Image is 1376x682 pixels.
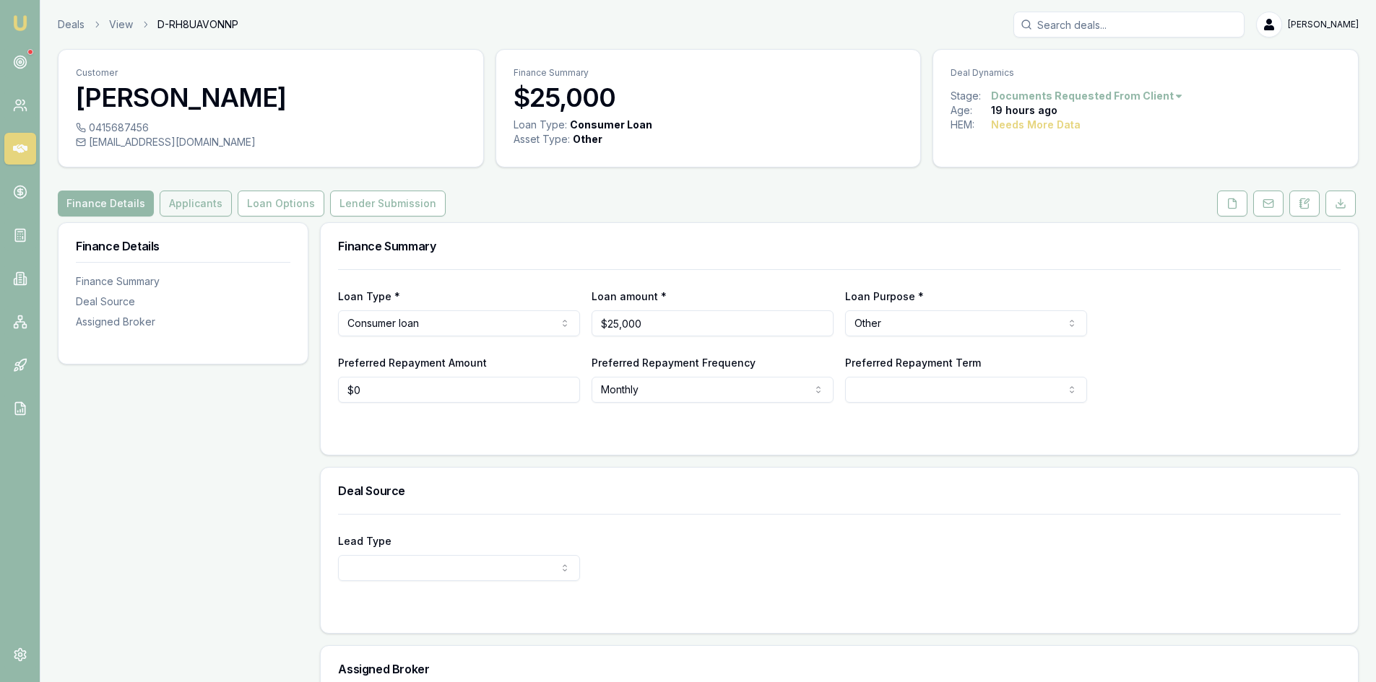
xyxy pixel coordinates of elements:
[76,294,290,309] div: Deal Source
[327,191,449,217] a: Lender Submission
[951,67,1341,79] p: Deal Dynamics
[991,103,1057,118] div: 19 hours ago
[76,121,466,135] div: 0415687456
[951,89,991,103] div: Stage:
[991,89,1184,103] button: Documents Requested From Client
[76,83,466,112] h3: [PERSON_NAME]
[338,290,400,302] label: Loan Type *
[592,310,834,336] input: $
[573,132,602,147] div: Other
[157,17,238,32] span: D-RH8UAVONNP
[338,377,580,403] input: $
[570,118,652,132] div: Consumer Loan
[338,535,391,547] label: Lead Type
[157,191,235,217] a: Applicants
[951,103,991,118] div: Age:
[338,485,1341,497] h3: Deal Source
[109,17,133,32] a: View
[238,191,324,217] button: Loan Options
[1013,12,1245,38] input: Search deals
[951,118,991,132] div: HEM:
[58,17,238,32] nav: breadcrumb
[76,240,290,252] h3: Finance Details
[12,14,29,32] img: emu-icon-u.png
[76,274,290,289] div: Finance Summary
[514,118,567,132] div: Loan Type:
[514,67,904,79] p: Finance Summary
[58,17,85,32] a: Deals
[514,83,904,112] h3: $25,000
[330,191,446,217] button: Lender Submission
[592,357,756,369] label: Preferred Repayment Frequency
[991,118,1081,132] div: Needs More Data
[338,663,1341,675] h3: Assigned Broker
[338,240,1341,252] h3: Finance Summary
[514,132,570,147] div: Asset Type :
[76,67,466,79] p: Customer
[592,290,667,302] label: Loan amount *
[58,191,157,217] a: Finance Details
[160,191,232,217] button: Applicants
[76,315,290,329] div: Assigned Broker
[76,135,466,149] div: [EMAIL_ADDRESS][DOMAIN_NAME]
[845,290,924,302] label: Loan Purpose *
[235,191,327,217] a: Loan Options
[1288,19,1359,30] span: [PERSON_NAME]
[58,191,154,217] button: Finance Details
[338,357,487,369] label: Preferred Repayment Amount
[845,357,981,369] label: Preferred Repayment Term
